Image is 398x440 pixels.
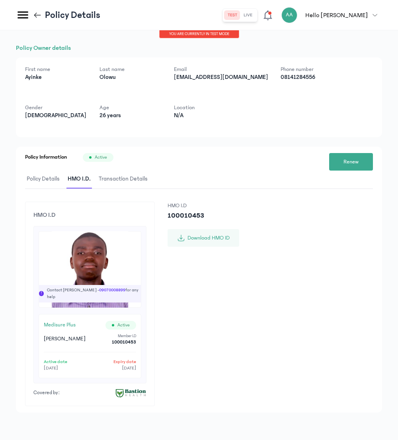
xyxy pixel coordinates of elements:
[97,170,154,189] button: Transaction Details
[115,388,146,398] img: bastion
[25,170,61,189] span: Policy Details
[44,321,76,330] p: medisure plus
[281,7,297,23] div: AA
[44,335,86,343] p: [PERSON_NAME]
[159,30,239,38] div: You are currently in TEST MODE
[281,65,342,73] p: Phone number
[44,365,67,371] p: [DATE]
[174,112,236,120] p: N/A
[99,104,161,112] p: Age
[174,104,236,112] p: Location
[97,170,149,189] span: Transaction Details
[343,158,359,166] span: Renew
[45,9,100,22] p: Policy Details
[66,170,97,189] button: HMO I.D.
[99,112,161,120] p: 26 years
[113,359,136,365] p: Expiry date
[329,153,373,171] button: Renew
[39,231,141,308] img: user id image
[25,104,87,112] p: Gender
[25,170,66,189] button: Policy Details
[281,7,382,23] button: AAHello [PERSON_NAME]
[168,202,239,210] p: HMO I.D
[224,10,240,20] button: test
[33,389,60,397] p: Covered by:
[174,73,268,81] p: [EMAIL_ADDRESS][DOMAIN_NAME]
[305,10,368,20] p: Hello [PERSON_NAME]
[25,73,87,81] p: Ayinke
[117,322,130,328] span: Active
[112,333,136,339] p: Member I.D
[33,210,146,220] p: HMO I.D
[168,210,239,221] p: 100010453
[240,10,256,20] button: live
[168,229,239,247] button: Download HMO ID
[25,112,87,120] p: [DEMOGRAPHIC_DATA]
[113,365,136,371] p: [DATE]
[39,291,44,296] span: !
[66,170,92,189] span: HMO I.D.
[25,65,87,73] p: First name
[174,65,268,73] p: Email
[112,339,136,346] p: 100010453
[281,73,342,81] p: 08141284556
[99,288,125,293] span: 09070008899
[44,359,67,365] p: Active date
[95,154,107,161] span: Active
[99,73,161,81] p: Olowu
[99,65,161,73] p: Last name
[47,287,141,300] p: Contact [PERSON_NAME] - for any help
[25,153,67,162] h1: Policy Information
[16,43,382,53] h1: Policy Owner details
